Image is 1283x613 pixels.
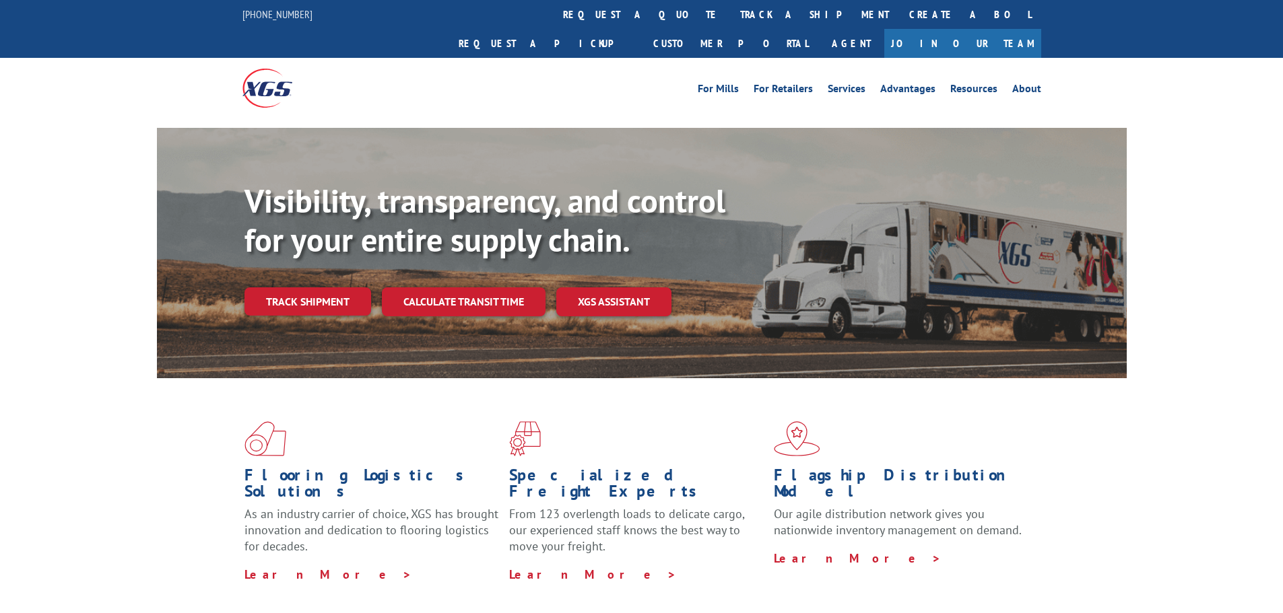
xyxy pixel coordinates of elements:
img: xgs-icon-focused-on-flooring-red [509,421,541,456]
span: Our agile distribution network gives you nationwide inventory management on demand. [774,506,1022,538]
a: About [1012,83,1041,98]
a: Learn More > [244,567,412,582]
a: [PHONE_NUMBER] [242,7,312,21]
a: Services [828,83,865,98]
a: Agent [818,29,884,58]
a: For Retailers [754,83,813,98]
a: Calculate transit time [382,287,546,316]
a: Resources [950,83,997,98]
img: xgs-icon-total-supply-chain-intelligence-red [244,421,286,456]
h1: Flagship Distribution Model [774,467,1028,506]
a: Track shipment [244,287,371,316]
span: As an industry carrier of choice, XGS has brought innovation and dedication to flooring logistics... [244,506,498,554]
p: From 123 overlength loads to delicate cargo, our experienced staff knows the best way to move you... [509,506,764,566]
a: Join Our Team [884,29,1041,58]
a: Customer Portal [643,29,818,58]
img: xgs-icon-flagship-distribution-model-red [774,421,820,456]
a: XGS ASSISTANT [556,287,671,316]
h1: Flooring Logistics Solutions [244,467,499,506]
a: Learn More > [774,550,942,566]
a: For Mills [698,83,739,98]
a: Learn More > [509,567,677,582]
a: Advantages [880,83,935,98]
b: Visibility, transparency, and control for your entire supply chain. [244,180,725,260]
h1: Specialized Freight Experts [509,467,764,506]
a: Request a pickup [449,29,643,58]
